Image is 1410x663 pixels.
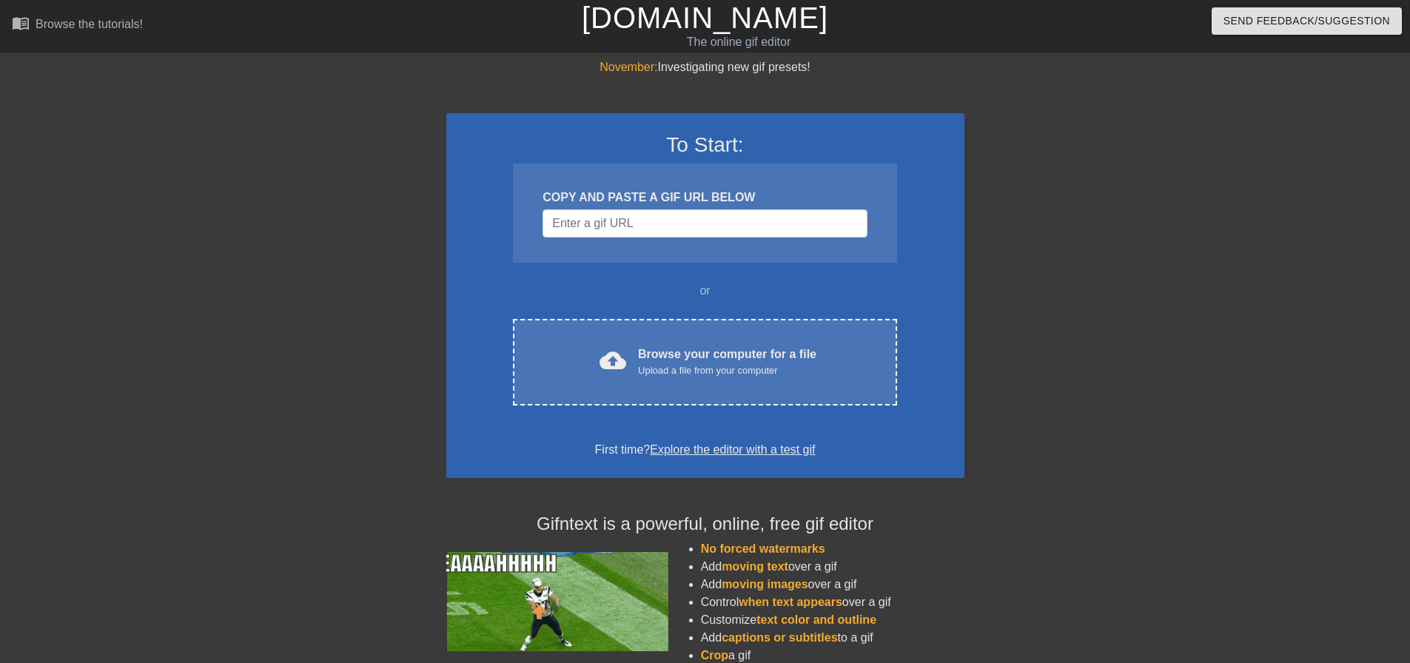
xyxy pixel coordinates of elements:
[446,58,964,76] div: Investigating new gif presets!
[701,649,728,662] span: Crop
[600,61,657,73] span: November:
[701,558,964,576] li: Add over a gif
[722,578,808,590] span: moving images
[701,629,964,647] li: Add to a gif
[543,209,867,238] input: Username
[36,18,143,30] div: Browse the tutorials!
[543,189,867,206] div: COPY AND PASTE A GIF URL BELOW
[1223,12,1390,30] span: Send Feedback/Suggestion
[12,14,143,37] a: Browse the tutorials!
[12,14,30,32] span: menu_book
[466,441,945,459] div: First time?
[701,576,964,593] li: Add over a gif
[485,282,926,300] div: or
[701,593,964,611] li: Control over a gif
[1212,7,1402,35] button: Send Feedback/Suggestion
[722,631,837,644] span: captions or subtitles
[650,443,815,456] a: Explore the editor with a test gif
[600,347,626,374] span: cloud_upload
[701,611,964,629] li: Customize
[739,596,842,608] span: when text appears
[638,346,816,378] div: Browse your computer for a file
[446,552,668,651] img: football_small.gif
[582,1,828,34] a: [DOMAIN_NAME]
[466,132,945,158] h3: To Start:
[477,33,1000,51] div: The online gif editor
[638,363,816,378] div: Upload a file from your computer
[446,514,964,535] h4: Gifntext is a powerful, online, free gif editor
[756,613,876,626] span: text color and outline
[701,542,825,555] span: No forced watermarks
[722,560,788,573] span: moving text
